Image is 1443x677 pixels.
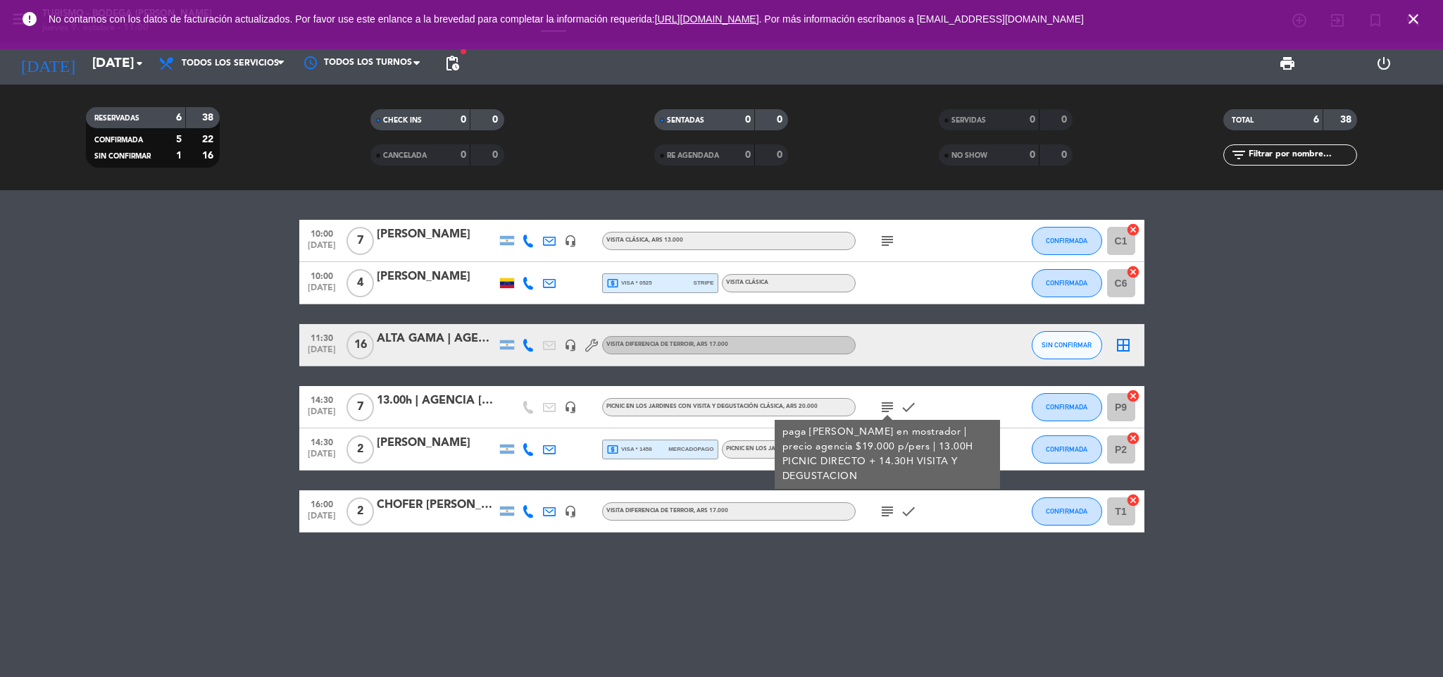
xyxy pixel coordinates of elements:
strong: 0 [745,150,751,160]
span: CONFIRMADA [1046,445,1087,453]
i: cancel [1126,431,1140,445]
span: mercadopago [668,445,713,454]
i: headset_mic [564,339,577,352]
i: check [900,503,917,520]
span: [DATE] [304,407,339,423]
strong: 16 [202,151,216,161]
i: cancel [1126,223,1140,237]
span: visa * 1458 [606,443,652,456]
strong: 0 [1061,150,1070,160]
span: VISITA CLÁSICA [726,280,768,285]
button: CONFIRMADA [1032,497,1102,526]
strong: 6 [176,113,182,123]
button: CONFIRMADA [1032,435,1102,464]
span: , ARS 17.000 [694,342,728,347]
strong: 0 [461,150,466,160]
span: TOTAL [1232,117,1254,124]
i: cancel [1126,493,1140,507]
span: CONFIRMADA [1046,237,1087,244]
div: [PERSON_NAME] [377,268,496,286]
span: fiber_manual_record [459,47,468,56]
span: , ARS 13.000 [649,237,683,243]
span: 4 [346,269,374,297]
span: SIN CONFIRMAR [94,153,151,160]
strong: 0 [461,115,466,125]
button: CONFIRMADA [1032,393,1102,421]
span: CONFIRMADA [1046,507,1087,515]
strong: 0 [777,150,785,160]
input: Filtrar por nombre... [1247,147,1356,163]
i: power_settings_new [1375,55,1392,72]
i: subject [879,232,896,249]
span: CHECK INS [383,117,422,124]
button: CONFIRMADA [1032,269,1102,297]
i: headset_mic [564,235,577,247]
i: error [21,11,38,27]
span: SENTADAS [667,117,704,124]
div: 13.00h | AGENCIA [PERSON_NAME] y vuelta tours [377,392,496,410]
span: PICNIC EN LOS JARDINES CON VISITA Y DEGUSTACIÓN CLÁSICA [726,446,903,452]
span: SIN CONFIRMAR [1042,341,1092,349]
span: print [1279,55,1296,72]
span: VISITA DIFERENCIA DE TERROIR [606,342,728,347]
i: headset_mic [564,401,577,414]
span: CONFIRMADA [1046,403,1087,411]
span: [DATE] [304,241,339,257]
strong: 22 [202,135,216,144]
span: 14:30 [304,433,339,449]
span: 16:00 [304,495,339,511]
span: 2 [346,435,374,464]
button: CONFIRMADA [1032,227,1102,255]
i: border_all [1115,337,1132,354]
span: No contamos con los datos de facturación actualizados. Por favor use este enlance a la brevedad p... [49,13,1084,25]
span: PICNIC EN LOS JARDINES CON VISITA Y DEGUSTACIÓN CLÁSICA [606,404,818,409]
span: , ARS 17.000 [694,508,728,514]
span: NO SHOW [951,152,987,159]
strong: 0 [492,150,501,160]
span: 2 [346,497,374,526]
i: [DATE] [11,48,85,79]
strong: 0 [745,115,751,125]
span: [DATE] [304,449,339,466]
span: VISITA CLÁSICA [606,237,683,243]
button: SIN CONFIRMAR [1032,331,1102,359]
i: local_atm [606,277,619,290]
span: 10:00 [304,225,339,241]
i: filter_list [1230,147,1247,163]
span: , ARS 20.000 [783,404,818,409]
strong: 0 [1030,150,1035,160]
strong: 38 [1340,115,1354,125]
i: local_atm [606,443,619,456]
i: cancel [1126,389,1140,403]
span: 7 [346,393,374,421]
span: [DATE] [304,345,339,361]
strong: 5 [176,135,182,144]
span: 10:00 [304,267,339,283]
strong: 0 [1061,115,1070,125]
div: [PERSON_NAME] [377,434,496,452]
div: LOG OUT [1336,42,1432,85]
span: pending_actions [444,55,461,72]
strong: 1 [176,151,182,161]
i: arrow_drop_down [131,55,148,72]
strong: 0 [1030,115,1035,125]
span: CONFIRMADA [94,137,143,144]
span: 14:30 [304,391,339,407]
strong: 6 [1313,115,1319,125]
div: [PERSON_NAME] [377,225,496,244]
div: CHOFER [PERSON_NAME] | [PERSON_NAME] [377,496,496,514]
span: Todos los servicios [182,58,279,68]
span: SERVIDAS [951,117,986,124]
span: stripe [694,278,714,287]
span: VISITA DIFERENCIA DE TERROIR [606,508,728,514]
i: cancel [1126,265,1140,279]
span: CONFIRMADA [1046,279,1087,287]
span: CANCELADA [383,152,427,159]
strong: 0 [777,115,785,125]
div: ALTA GAMA | AGENCIA NEW HARVEST [377,330,496,348]
span: RE AGENDADA [667,152,719,159]
a: . Por más información escríbanos a [EMAIL_ADDRESS][DOMAIN_NAME] [759,13,1084,25]
i: subject [879,503,896,520]
i: subject [879,399,896,416]
i: headset_mic [564,505,577,518]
